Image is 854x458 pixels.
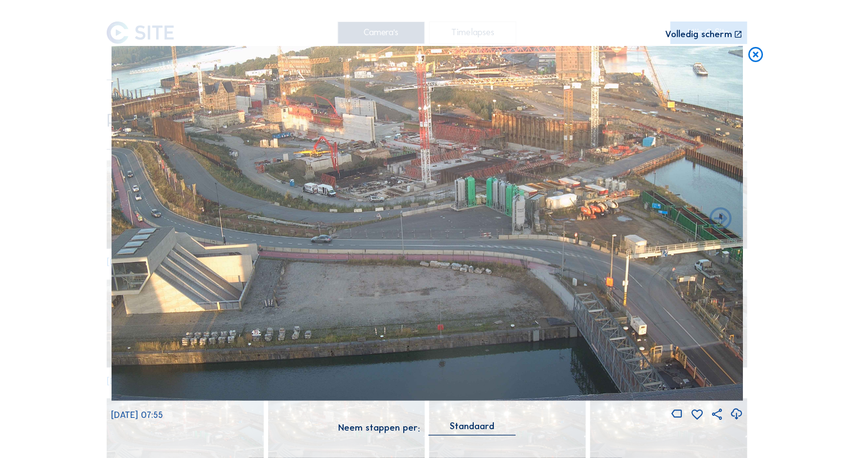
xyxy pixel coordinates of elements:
[708,206,735,233] i: Back
[111,46,743,401] img: Image
[111,410,163,420] span: [DATE] 07:55
[450,422,494,431] div: Standaard
[666,30,733,39] div: Volledig scherm
[338,423,420,432] div: Neem stappen per:
[429,422,516,435] div: Standaard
